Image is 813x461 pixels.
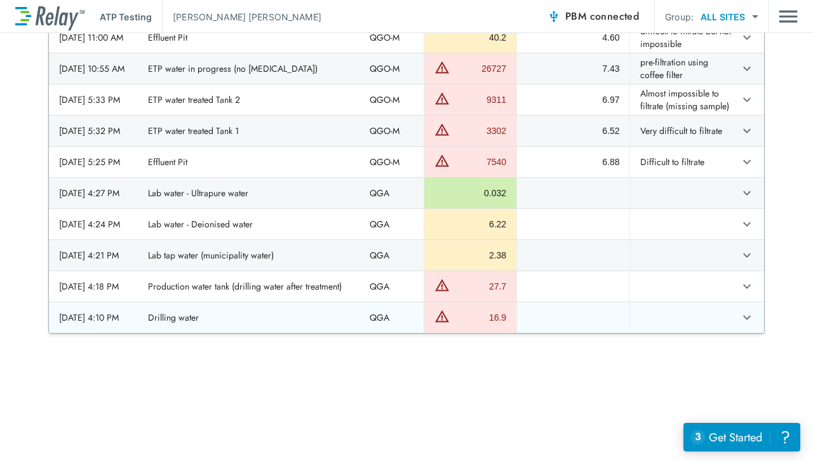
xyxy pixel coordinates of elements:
[138,302,359,333] td: Drilling water
[736,307,758,328] button: expand row
[59,62,128,75] div: [DATE] 10:55 AM
[359,178,424,208] td: QGA
[453,156,506,168] div: 7540
[434,91,450,106] img: Warning
[59,280,128,293] div: [DATE] 4:18 PM
[359,209,424,239] td: QGA
[453,124,506,137] div: 3302
[138,116,359,146] td: ETP water treated Tank 1
[779,4,798,29] button: Main menu
[453,62,506,75] div: 26727
[527,62,619,75] div: 7.43
[138,84,359,115] td: ETP water treated Tank 2
[527,124,619,137] div: 6.52
[59,187,128,199] div: [DATE] 4:27 PM
[59,31,128,44] div: [DATE] 11:00 AM
[736,151,758,173] button: expand row
[434,249,506,262] div: 2.38
[59,311,128,324] div: [DATE] 4:10 PM
[542,4,644,29] button: PBM connected
[359,302,424,333] td: QGA
[736,213,758,235] button: expand row
[59,249,128,262] div: [DATE] 4:21 PM
[453,93,506,106] div: 9311
[527,156,619,168] div: 6.88
[736,58,758,79] button: expand row
[565,8,639,25] span: PBM
[15,3,84,30] img: LuminUltra Relay
[359,271,424,302] td: QGA
[629,116,735,146] td: Very difficult to filtrate
[59,93,128,106] div: [DATE] 5:33 PM
[434,187,506,199] div: 0.032
[527,93,619,106] div: 6.97
[138,271,359,302] td: Production water tank (drilling water after treatment)
[629,84,735,115] td: Almost impossible to filtrate (missing sample)
[138,147,359,177] td: Effluent Pit
[359,22,424,53] td: QGO-M
[359,53,424,84] td: QGO-M
[683,423,800,451] iframe: Resource center
[359,240,424,271] td: QGA
[434,218,506,230] div: 6.22
[736,120,758,142] button: expand row
[629,22,735,53] td: difficult to filtrate but not impossible
[590,9,640,23] span: connected
[453,280,506,293] div: 27.7
[629,53,735,84] td: pre-filtration using coffee filter
[138,53,359,84] td: ETP water in progress (no [MEDICAL_DATA])
[138,22,359,53] td: Effluent Pit
[100,10,152,23] p: ATP Testing
[434,153,450,168] img: Warning
[173,10,321,23] p: [PERSON_NAME] [PERSON_NAME]
[548,10,560,23] img: Connected Icon
[434,60,450,75] img: Warning
[359,147,424,177] td: QGO-M
[434,309,450,324] img: Warning
[59,124,128,137] div: [DATE] 5:32 PM
[779,4,798,29] img: Drawer Icon
[138,178,359,208] td: Lab water - Ultrapure water
[59,156,128,168] div: [DATE] 5:25 PM
[453,311,506,324] div: 16.9
[434,122,450,137] img: Warning
[736,244,758,266] button: expand row
[736,89,758,110] button: expand row
[59,218,128,230] div: [DATE] 4:24 PM
[736,182,758,204] button: expand row
[629,147,735,177] td: Difficult to filtrate
[434,277,450,293] img: Warning
[736,27,758,48] button: expand row
[138,240,359,271] td: Lab tap water (municipality water)
[359,84,424,115] td: QGO-M
[138,209,359,239] td: Lab water - Deionised water
[665,10,694,23] p: Group:
[527,31,619,44] div: 4.60
[736,276,758,297] button: expand row
[434,31,506,44] div: 40.2
[359,116,424,146] td: QGO-M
